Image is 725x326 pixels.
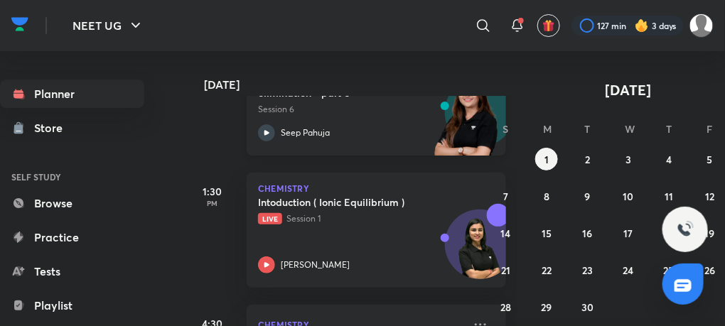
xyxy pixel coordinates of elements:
[707,122,713,136] abbr: Friday
[544,153,549,166] abbr: September 1, 2025
[500,300,511,314] abbr: September 28, 2025
[635,18,649,33] img: streak
[535,259,558,281] button: September 22, 2025
[617,185,640,207] button: September 10, 2025
[204,79,520,90] h4: [DATE]
[585,153,590,166] abbr: September 2, 2025
[576,148,599,170] button: September 2, 2025
[704,263,715,277] abbr: September 26, 2025
[281,259,350,271] p: [PERSON_NAME]
[581,300,594,314] abbr: September 30, 2025
[623,263,633,277] abbr: September 24, 2025
[606,80,652,99] span: [DATE]
[544,190,549,203] abbr: September 8, 2025
[184,199,241,207] p: PM
[582,263,593,277] abbr: September 23, 2025
[664,263,675,277] abbr: September 25, 2025
[258,213,282,224] span: Live
[184,184,241,199] h5: 1:30
[495,295,517,318] button: September 28, 2025
[583,227,593,240] abbr: September 16, 2025
[705,227,715,240] abbr: September 19, 2025
[699,185,721,207] button: September 12, 2025
[535,185,558,207] button: September 8, 2025
[503,122,509,136] abbr: Sunday
[11,13,28,35] img: Company Logo
[542,19,555,32] img: avatar
[699,259,721,281] button: September 26, 2025
[495,259,517,281] button: September 21, 2025
[617,222,640,244] button: September 17, 2025
[64,11,153,40] button: NEET UG
[446,217,514,286] img: Avatar
[625,122,635,136] abbr: Wednesday
[657,222,680,244] button: September 18, 2025
[34,119,71,136] div: Store
[623,227,633,240] abbr: September 17, 2025
[542,227,552,240] abbr: September 15, 2025
[11,13,28,38] a: Company Logo
[617,148,640,170] button: September 3, 2025
[542,300,552,314] abbr: September 29, 2025
[576,295,599,318] button: September 30, 2025
[576,259,599,281] button: September 23, 2025
[495,185,517,207] button: September 7, 2025
[657,148,680,170] button: September 4, 2025
[699,148,721,170] button: September 5, 2025
[617,259,640,281] button: September 24, 2025
[258,103,463,116] p: Session 6
[501,263,510,277] abbr: September 21, 2025
[537,14,560,37] button: avatar
[664,227,674,240] abbr: September 18, 2025
[699,222,721,244] button: September 19, 2025
[689,13,714,38] img: VAISHNAVI DWIVEDI
[542,263,552,277] abbr: September 22, 2025
[428,72,506,170] img: unacademy
[501,227,511,240] abbr: September 14, 2025
[705,190,714,203] abbr: September 12, 2025
[657,259,680,281] button: September 25, 2025
[623,190,633,203] abbr: September 10, 2025
[535,148,558,170] button: September 1, 2025
[585,122,591,136] abbr: Tuesday
[258,212,463,225] p: Session 1
[535,222,558,244] button: September 15, 2025
[666,122,672,136] abbr: Thursday
[585,190,591,203] abbr: September 9, 2025
[503,190,508,203] abbr: September 7, 2025
[495,222,517,244] button: September 14, 2025
[665,190,673,203] abbr: September 11, 2025
[258,184,495,192] p: Chemistry
[258,195,435,210] h5: Intoduction ( Ionic Equilibrium )
[576,185,599,207] button: September 9, 2025
[535,295,558,318] button: September 29, 2025
[625,153,631,166] abbr: September 3, 2025
[281,126,330,139] p: Seep Pahuja
[707,153,713,166] abbr: September 5, 2025
[666,153,672,166] abbr: September 4, 2025
[543,122,552,136] abbr: Monday
[677,221,694,238] img: ttu
[576,222,599,244] button: September 16, 2025
[657,185,680,207] button: September 11, 2025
